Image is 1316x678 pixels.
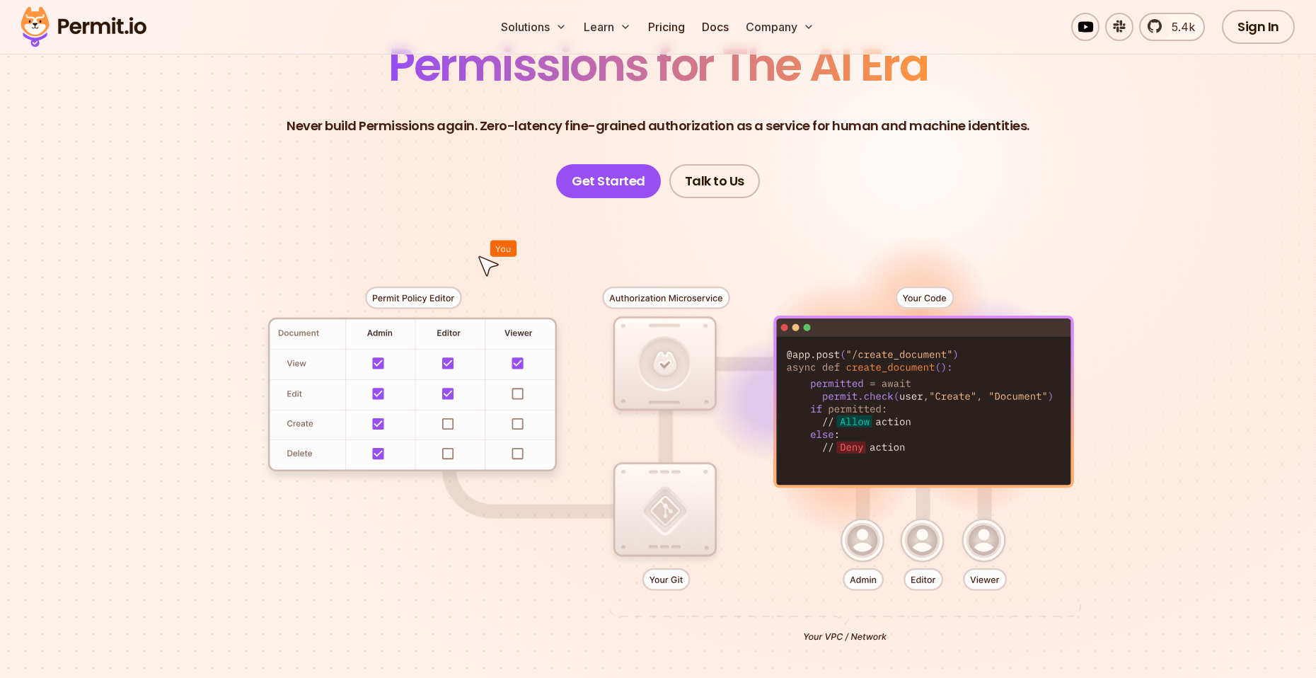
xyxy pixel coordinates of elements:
button: Learn [578,13,637,41]
span: 5.4k [1163,18,1195,35]
a: Talk to Us [669,164,760,198]
button: Solutions [495,13,572,41]
a: Pricing [642,13,691,41]
a: 5.4k [1139,13,1205,41]
p: Never build Permissions again. Zero-latency fine-grained authorization as a service for human and... [287,116,1029,136]
button: Company [740,13,820,41]
span: Permissions for The AI Era [388,33,928,96]
a: Get Started [556,164,661,198]
img: Permit logo [14,3,153,51]
a: Docs [696,13,734,41]
a: Sign In [1222,10,1295,44]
